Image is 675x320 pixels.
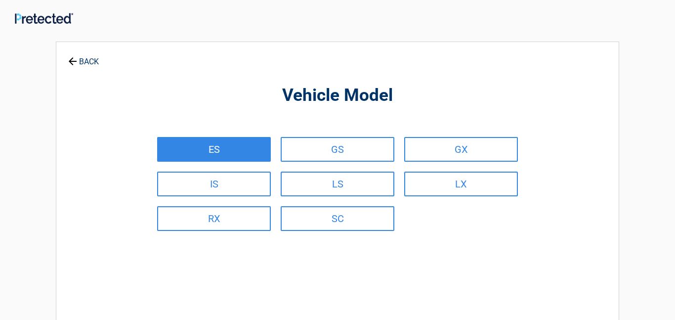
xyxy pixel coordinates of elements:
[404,172,518,196] a: LX
[281,206,394,231] a: SC
[157,206,271,231] a: RX
[66,48,101,66] a: BACK
[281,172,394,196] a: LS
[404,137,518,162] a: GX
[15,13,73,23] img: Main Logo
[111,84,564,107] h2: Vehicle Model
[157,137,271,162] a: ES
[281,137,394,162] a: GS
[157,172,271,196] a: IS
